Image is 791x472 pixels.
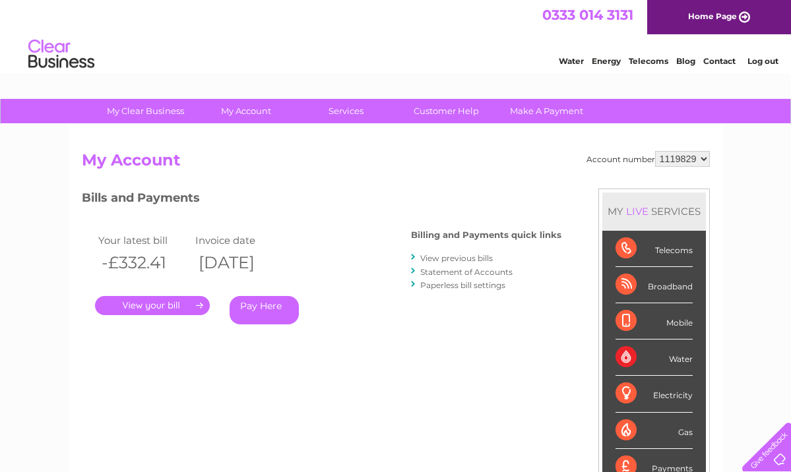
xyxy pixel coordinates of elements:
td: Invoice date [192,231,290,249]
a: Blog [676,56,695,66]
th: [DATE] [192,249,290,276]
a: Contact [703,56,736,66]
a: Energy [592,56,621,66]
img: logo.png [28,34,95,74]
a: Log out [747,56,778,66]
a: . [95,296,210,315]
div: Gas [616,413,693,449]
div: MY SERVICES [602,192,706,230]
a: Statement of Accounts [420,267,513,277]
div: LIVE [623,205,651,218]
h4: Billing and Payments quick links [411,230,561,240]
th: -£332.41 [95,249,193,276]
div: Electricity [616,376,693,412]
div: Account number [586,151,710,167]
a: View previous bills [420,253,493,263]
div: Mobile [616,303,693,339]
a: Pay Here [230,296,299,324]
a: Services [292,99,400,123]
div: Water [616,339,693,376]
a: My Clear Business [91,99,200,123]
div: Telecoms [616,231,693,267]
a: Paperless bill settings [420,280,505,290]
a: Telecoms [629,56,668,66]
div: Clear Business is a trading name of Verastar Limited (registered in [GEOGRAPHIC_DATA] No. 3667643... [84,7,708,64]
h3: Bills and Payments [82,189,561,212]
h2: My Account [82,151,710,176]
a: My Account [191,99,300,123]
a: 0333 014 3131 [542,7,633,23]
td: Your latest bill [95,231,193,249]
a: Customer Help [392,99,501,123]
a: Water [559,56,584,66]
div: Broadband [616,267,693,303]
a: Make A Payment [492,99,601,123]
